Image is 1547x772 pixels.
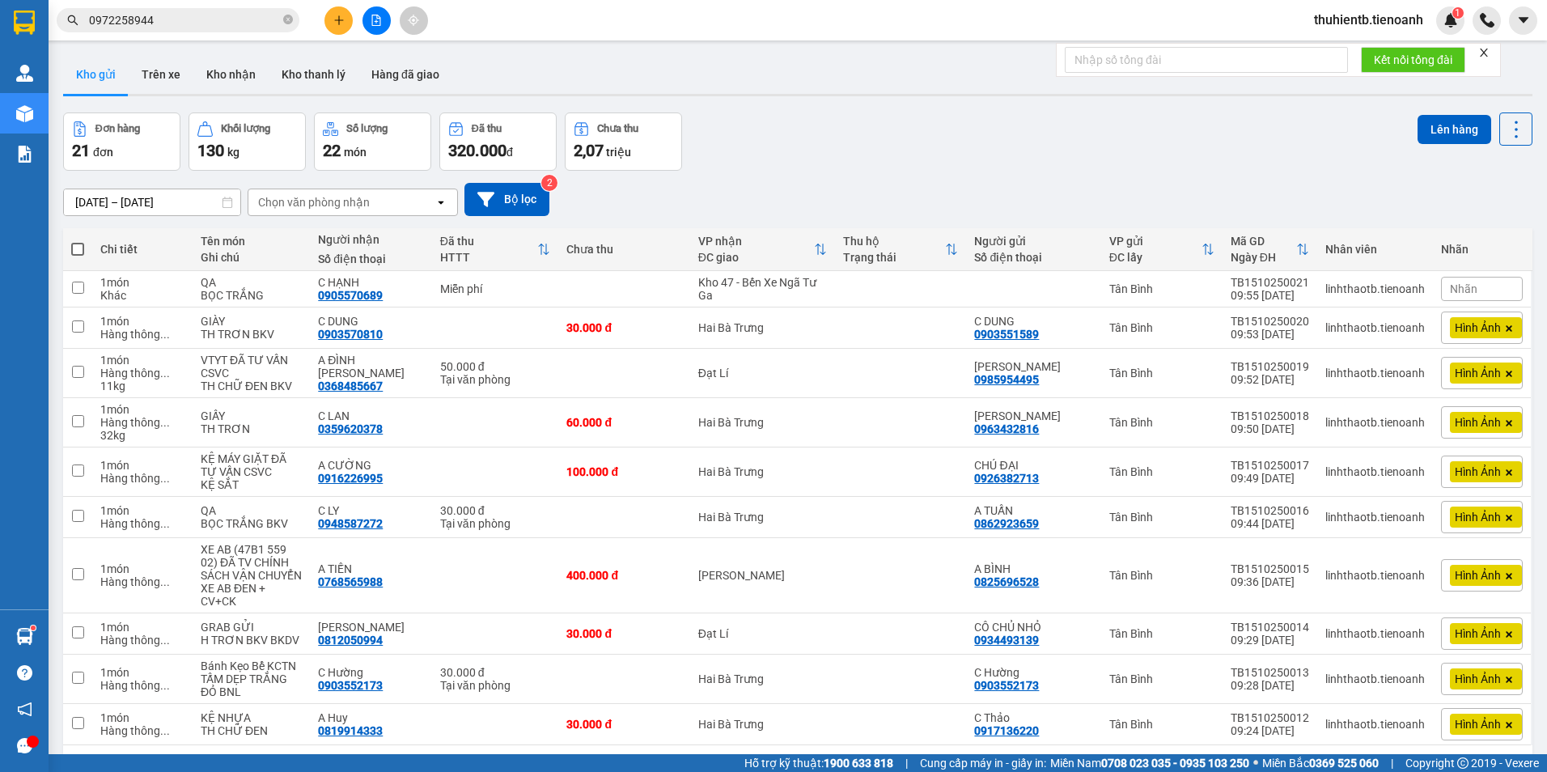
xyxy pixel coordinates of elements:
[506,146,513,159] span: đ
[201,276,302,289] div: QA
[100,504,184,517] div: 1 món
[566,627,681,640] div: 30.000 đ
[1325,367,1425,380] div: linhthaotb.tienoanh
[1231,409,1309,422] div: TB1510250018
[1109,627,1214,640] div: Tân Bình
[974,562,1092,575] div: A BÌNH
[227,146,239,159] span: kg
[1109,672,1214,685] div: Tân Bình
[221,123,270,134] div: Khối lượng
[201,328,302,341] div: TH TRƠN BKV
[318,504,424,517] div: C LY
[258,194,370,210] div: Chọn văn phòng nhận
[440,360,551,373] div: 50.000 đ
[974,328,1039,341] div: 0903551589
[440,666,551,679] div: 30.000 đ
[698,235,814,248] div: VP nhận
[1231,517,1309,530] div: 09:44 [DATE]
[1457,757,1469,769] span: copyright
[1231,422,1309,435] div: 09:50 [DATE]
[358,55,452,94] button: Hàng đã giao
[1065,47,1348,73] input: Nhập số tổng đài
[566,243,681,256] div: Chưa thu
[1325,465,1425,478] div: linhthaotb.tienoanh
[1109,569,1214,582] div: Tân Bình
[1231,724,1309,737] div: 09:24 [DATE]
[974,409,1092,422] div: MỘC PHƯƠNG
[974,472,1039,485] div: 0926382713
[1455,366,1501,380] span: Hình Ảnh
[93,146,113,159] span: đơn
[160,472,170,485] span: ...
[17,702,32,717] span: notification
[201,711,302,724] div: KỆ NHỰA
[974,724,1039,737] div: 0917136220
[160,416,170,429] span: ...
[1391,754,1393,772] span: |
[318,634,383,647] div: 0812050994
[920,754,1046,772] span: Cung cấp máy in - giấy in:
[1101,228,1223,271] th: Toggle SortBy
[472,123,502,134] div: Đã thu
[1516,13,1531,28] span: caret-down
[1455,626,1501,641] span: Hình Ảnh
[974,711,1092,724] div: C Thảo
[201,380,302,392] div: TH CHỮ ĐEN BKV
[17,738,32,753] span: message
[541,175,557,191] sup: 2
[974,666,1092,679] div: C Hường
[201,724,302,737] div: TH CHỮ ĐEN
[1325,243,1425,256] div: Nhân viên
[1301,10,1436,30] span: thuhientb.tienoanh
[974,315,1092,328] div: C DUNG
[1109,511,1214,524] div: Tân Bình
[100,679,184,692] div: Hàng thông thường
[63,55,129,94] button: Kho gửi
[1325,416,1425,429] div: linhthaotb.tienoanh
[1455,510,1501,524] span: Hình Ảnh
[318,354,424,380] div: A ĐÌNH NGUYỄN
[100,459,184,472] div: 1 món
[974,504,1092,517] div: A TUẤN
[318,724,383,737] div: 0819914333
[698,367,827,380] div: Đạt Lí
[698,321,827,334] div: Hai Bà Trưng
[606,146,631,159] span: triệu
[333,15,345,26] span: plus
[1325,627,1425,640] div: linhthaotb.tienoanh
[100,562,184,575] div: 1 món
[100,367,184,380] div: Hàng thông thường
[690,228,835,271] th: Toggle SortBy
[1455,415,1501,430] span: Hình Ảnh
[843,251,945,264] div: Trạng thái
[67,15,78,26] span: search
[201,289,302,302] div: BỌC TRẮNG
[974,459,1092,472] div: CHÚ ĐẠI
[344,146,367,159] span: món
[283,13,293,28] span: close-circle
[100,621,184,634] div: 1 món
[1455,568,1501,583] span: Hình Ảnh
[439,112,557,171] button: Đã thu320.000đ
[1262,754,1379,772] span: Miền Bắc
[371,15,382,26] span: file-add
[318,422,383,435] div: 0359620378
[1109,416,1214,429] div: Tân Bình
[318,315,424,328] div: C DUNG
[269,55,358,94] button: Kho thanh lý
[160,634,170,647] span: ...
[1455,717,1501,732] span: Hình Ảnh
[1455,672,1501,686] span: Hình Ảnh
[201,582,302,608] div: XE AB ĐEN + CV+CK
[698,251,814,264] div: ĐC giao
[318,562,424,575] div: A TIẾN
[698,511,827,524] div: Hai Bà Trưng
[1325,672,1425,685] div: linhthaotb.tienoanh
[362,6,391,35] button: file-add
[1253,760,1258,766] span: ⚪️
[744,754,893,772] span: Hỗ trợ kỹ thuật:
[843,235,945,248] div: Thu hộ
[100,276,184,289] div: 1 món
[201,543,302,582] div: XE AB (47B1 559 02) ĐÃ TV CHÍNH SÁCH VẬN CHUYỂN
[201,409,302,422] div: GIẤY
